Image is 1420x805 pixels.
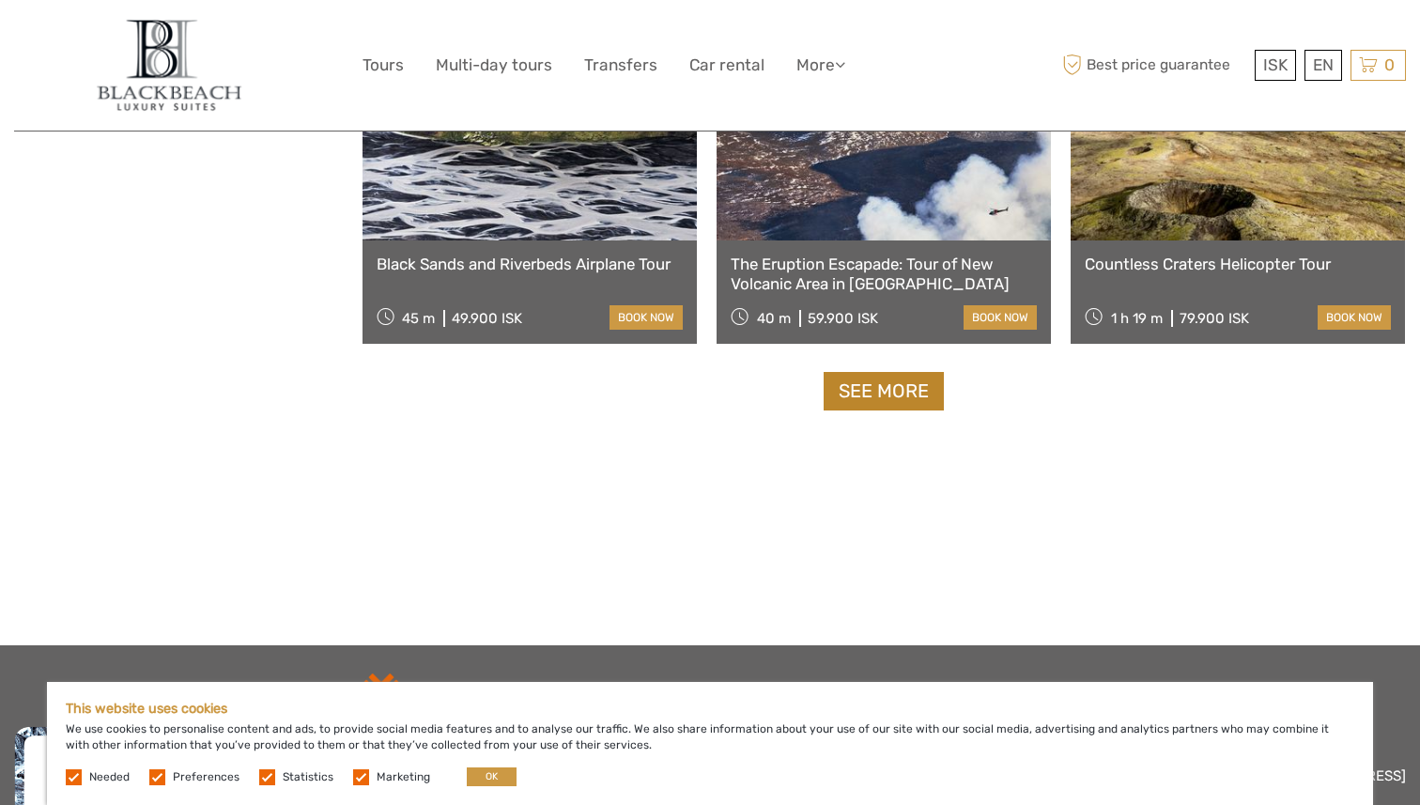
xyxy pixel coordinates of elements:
button: Open LiveChat chat widget [216,29,239,52]
a: Countless Craters Helicopter Tour [1085,255,1391,273]
h5: This website uses cookies [66,701,1354,717]
a: Tours [363,52,404,79]
div: 49.900 ISK [452,310,522,327]
a: book now [610,305,683,330]
a: See more [824,372,944,410]
a: book now [1318,305,1391,330]
span: 1 h 19 m [1111,310,1163,327]
span: 45 m [402,310,435,327]
img: td-logo-white.png [363,673,532,711]
img: 821-d0172702-669c-46bc-8e7c-1716aae4eeb1_logo_big.jpg [87,14,250,116]
a: book now [964,305,1037,330]
label: Marketing [377,769,430,785]
div: We use cookies to personalise content and ads, to provide social media features and to analyse ou... [47,682,1373,805]
a: The Eruption Escapade: Tour of New Volcanic Area in [GEOGRAPHIC_DATA] [731,255,1037,293]
button: OK [467,767,517,786]
a: Car rental [689,52,764,79]
div: EN [1304,50,1342,81]
span: Best price guarantee [1058,50,1251,81]
label: Needed [89,769,130,785]
div: 59.900 ISK [808,310,878,327]
p: We're away right now. Please check back later! [26,33,212,48]
span: 40 m [757,310,791,327]
a: Transfers [584,52,657,79]
span: 0 [1381,55,1397,74]
span: ISK [1263,55,1288,74]
a: Multi-day tours [436,52,552,79]
label: Preferences [173,769,239,785]
a: More [796,52,845,79]
label: Statistics [283,769,333,785]
div: 79.900 ISK [1180,310,1249,327]
a: Black Sands and Riverbeds Airplane Tour [377,255,683,273]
